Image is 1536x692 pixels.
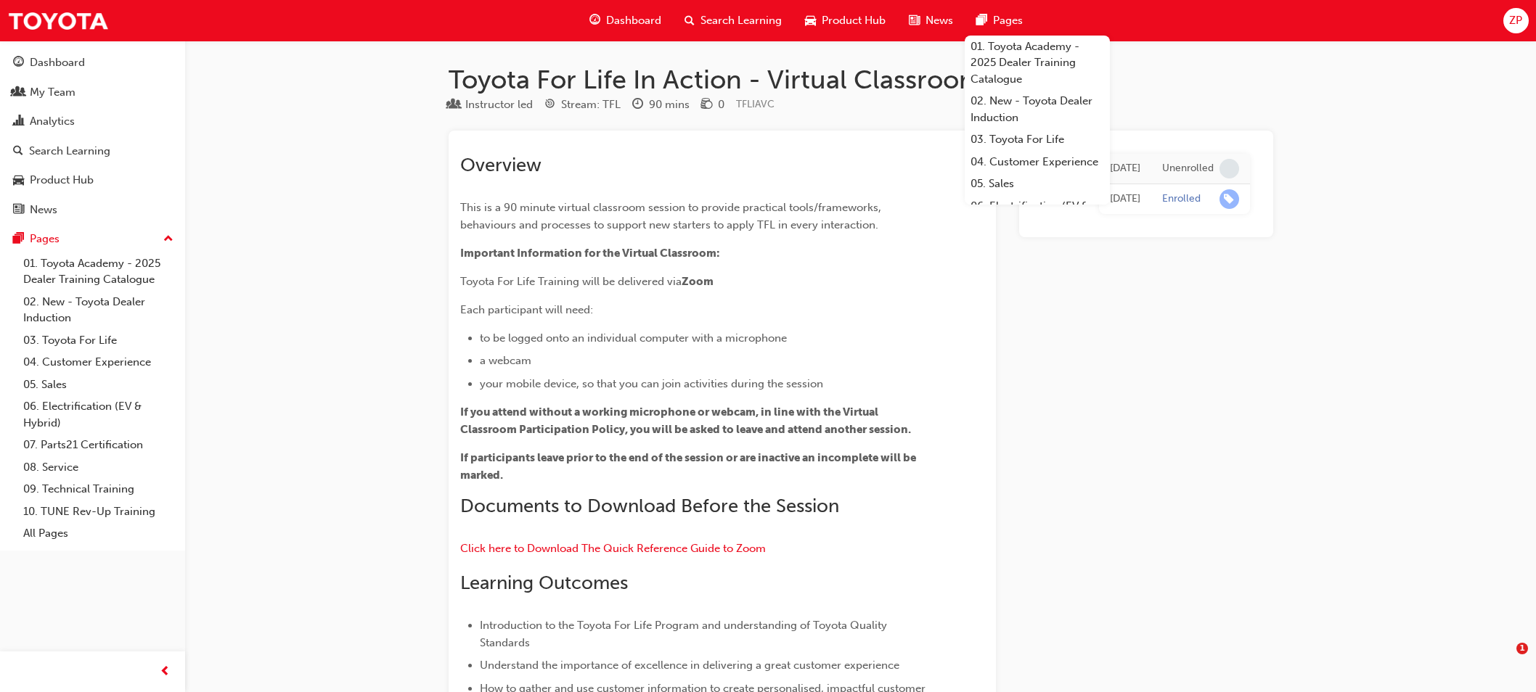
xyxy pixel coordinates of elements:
[1509,12,1522,29] span: ZP
[965,6,1034,36] a: pages-iconPages
[965,128,1110,151] a: 03. Toyota For Life
[460,154,542,176] span: Overview
[6,46,179,226] button: DashboardMy TeamAnalyticsSearch LearningProduct HubNews
[897,6,965,36] a: news-iconNews
[718,96,724,113] div: 0
[544,96,621,114] div: Stream
[965,90,1110,128] a: 02. New - Toyota Dealer Induction
[13,57,24,70] span: guage-icon
[649,96,690,113] div: 90 mins
[17,291,179,329] a: 02. New - Toyota Dealer Induction
[606,12,661,29] span: Dashboard
[926,12,953,29] span: News
[7,4,109,37] img: Trak
[30,54,85,71] div: Dashboard
[480,659,899,672] span: Understand the importance of excellence in delivering a great customer experience
[30,231,60,247] div: Pages
[6,226,179,252] button: Pages
[17,395,179,434] a: 06. Electrification (EV & Hybrid)
[965,151,1110,173] a: 04. Customer Experience
[1220,189,1239,209] span: learningRecordVerb_ENROLL-icon
[682,275,714,288] span: Zoom
[1110,160,1140,177] div: Sun Aug 03 2025 13:59:30 GMT+0800 (Australian Western Standard Time)
[965,36,1110,91] a: 01. Toyota Academy - 2025 Dealer Training Catalogue
[17,374,179,396] a: 05. Sales
[30,113,75,130] div: Analytics
[17,329,179,352] a: 03. Toyota For Life
[993,12,1023,29] span: Pages
[6,79,179,106] a: My Team
[460,201,884,231] span: This is a 90 minute virtual classroom session to provide practical tools/frameworks, behaviours a...
[13,204,24,217] span: news-icon
[1487,643,1521,677] iframe: Intercom live chat
[460,542,766,555] a: Click here to Download The Quick Reference Guide to Zoom
[460,572,628,594] span: Learning Outcomes
[30,172,94,189] div: Product Hub
[701,99,712,112] span: money-icon
[17,522,179,545] a: All Pages
[701,96,724,114] div: Price
[460,495,839,517] span: Documents to Download Before the Session
[1503,8,1529,33] button: ZP
[13,174,24,187] span: car-icon
[805,12,816,30] span: car-icon
[589,12,600,30] span: guage-icon
[460,451,918,482] span: If participants leave prior to the end of the session or are inactive an incomplete will be marked.
[1162,192,1201,206] div: Enrolled
[29,143,110,160] div: Search Learning
[460,247,720,260] span: Important Information for the Virtual Classroom:
[909,12,920,30] span: news-icon
[160,663,171,681] span: prev-icon
[30,202,57,218] div: News
[578,6,673,36] a: guage-iconDashboard
[480,331,787,345] span: to be logged onto an individual computer with a microphone
[17,351,179,374] a: 04. Customer Experience
[673,6,793,36] a: search-iconSearch Learning
[700,12,782,29] span: Search Learning
[632,96,690,114] div: Duration
[544,99,555,112] span: target-icon
[17,252,179,291] a: 01. Toyota Academy - 2025 Dealer Training Catalogue
[822,12,886,29] span: Product Hub
[449,99,459,112] span: learningResourceType_INSTRUCTOR_LED-icon
[6,167,179,194] a: Product Hub
[17,501,179,523] a: 10. TUNE Rev-Up Training
[736,98,775,110] span: Learning resource code
[1162,162,1214,176] div: Unenrolled
[965,195,1110,234] a: 06. Electrification (EV & Hybrid)
[6,108,179,135] a: Analytics
[965,173,1110,195] a: 05. Sales
[460,405,911,436] span: If you attend without a working microphone or webcam, in line with the Virtual Classroom Particip...
[1516,643,1528,654] span: 1
[480,377,823,390] span: your mobile device, so that you can join activities during the session
[793,6,897,36] a: car-iconProduct Hub
[449,96,533,114] div: Type
[17,434,179,456] a: 07. Parts21 Certification
[17,456,179,479] a: 08. Service
[13,145,23,158] span: search-icon
[1110,191,1140,207] div: Sun Aug 03 2025 13:58:33 GMT+0800 (Australian Western Standard Time)
[976,12,987,30] span: pages-icon
[561,96,621,113] div: Stream: TFL
[13,86,24,99] span: people-icon
[480,354,531,367] span: a webcam
[460,275,682,288] span: Toyota For Life Training will be delivered via
[685,12,695,30] span: search-icon
[449,64,1273,96] h1: Toyota For Life In Action - Virtual Classroom
[460,303,593,316] span: Each participant will need:
[163,230,173,249] span: up-icon
[6,49,179,76] a: Dashboard
[480,619,890,649] span: Introduction to the Toyota For Life Program and understanding of Toyota Quality Standards
[632,99,643,112] span: clock-icon
[465,96,533,113] div: Instructor led
[6,138,179,165] a: Search Learning
[13,233,24,246] span: pages-icon
[6,197,179,223] a: News
[1220,159,1239,178] span: learningRecordVerb_NONE-icon
[13,115,24,128] span: chart-icon
[17,478,179,501] a: 09. Technical Training
[30,84,75,101] div: My Team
